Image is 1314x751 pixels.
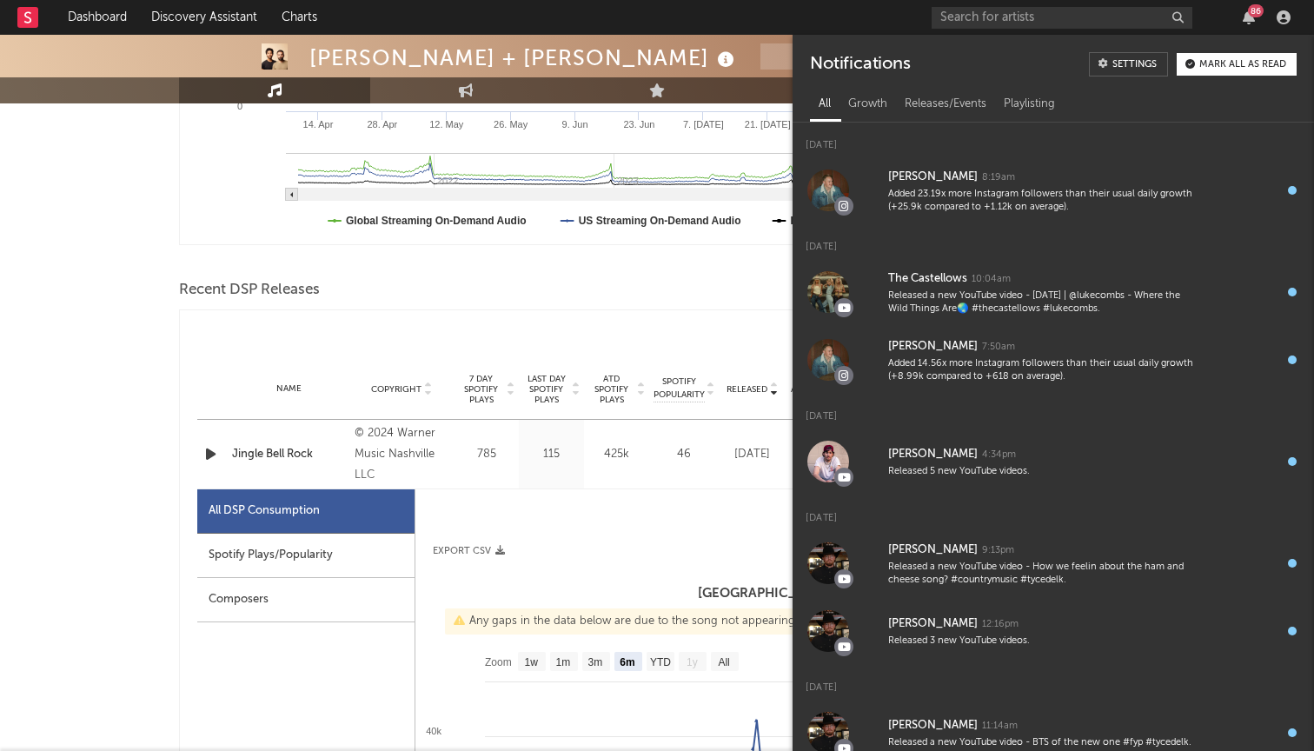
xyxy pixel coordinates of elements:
[888,269,967,289] div: The Castellows
[485,656,512,668] text: Zoom
[458,446,514,463] div: 785
[888,465,1194,478] div: Released 5 new YouTube videos.
[995,90,1064,119] div: Playlisting
[579,215,741,227] text: US Streaming On-Demand Audio
[620,656,634,668] text: 6m
[793,394,1314,428] div: [DATE]
[1177,53,1297,76] button: Mark all as read
[896,90,995,119] div: Releases/Events
[839,90,896,119] div: Growth
[888,444,978,465] div: [PERSON_NAME]
[355,423,449,486] div: © 2024 Warner Music Nashville LLC
[367,119,397,130] text: 28. Apr
[445,608,1105,635] div: Any gaps in the data below are due to the song not appearing on Luminate's daily chart(s) for tha...
[982,341,1015,354] div: 7:50am
[346,215,527,227] text: Global Streaming On-Demand Audio
[623,119,654,130] text: 23. Jun
[790,374,838,405] span: Global ATD Audio Streams
[888,561,1194,588] div: Released a new YouTube video - How we feelin about the ham and cheese song? #countrymusic #tycedelk.
[494,119,528,130] text: 26. May
[426,726,441,736] text: 40k
[888,357,1194,384] div: Added 14.56x more Instagram followers than their usual daily growth (+8.99k compared to +618 on a...
[888,289,1194,316] div: Released a new YouTube video - [DATE] | @lukecombs - Where the Wild Things Are🌏 #thecastellows #l...
[556,656,571,668] text: 1m
[982,720,1018,733] div: 11:14am
[654,375,705,402] span: Spotify Popularity
[793,156,1314,224] a: [PERSON_NAME]8:19amAdded 23.19x more Instagram followers than their usual daily growth (+25.9k co...
[718,656,729,668] text: All
[197,489,415,534] div: All DSP Consumption
[982,171,1015,184] div: 8:19am
[523,446,580,463] div: 115
[793,326,1314,394] a: [PERSON_NAME]7:50amAdded 14.56x more Instagram followers than their usual daily growth (+8.99k co...
[793,123,1314,156] div: [DATE]
[232,446,346,463] a: Jingle Bell Rock
[982,449,1016,462] div: 4:34pm
[793,665,1314,699] div: [DATE]
[982,544,1014,557] div: 9:13pm
[523,374,569,405] span: Last Day Spotify Plays
[793,597,1314,665] a: [PERSON_NAME]12:16pmReleased 3 new YouTube videos.
[209,501,320,522] div: All DSP Consumption
[888,715,978,736] div: [PERSON_NAME]
[309,43,739,72] div: [PERSON_NAME] + [PERSON_NAME]
[888,635,1194,648] div: Released 3 new YouTube videos.
[687,656,698,668] text: 1y
[727,384,767,395] span: Released
[588,374,634,405] span: ATD Spotify Plays
[793,495,1314,529] div: [DATE]
[745,119,791,130] text: 21. [DATE]
[888,167,978,188] div: [PERSON_NAME]
[1248,4,1264,17] div: 86
[810,52,910,76] div: Notifications
[1243,10,1255,24] button: 86
[888,614,978,635] div: [PERSON_NAME]
[197,534,415,578] div: Spotify Plays/Popularity
[588,656,603,668] text: 3m
[562,119,588,130] text: 9. Jun
[793,224,1314,258] div: [DATE]
[790,446,848,463] div: N/A
[303,119,334,130] text: 14. Apr
[760,43,869,70] button: Track
[415,583,1117,604] h3: [GEOGRAPHIC_DATA]
[179,280,320,301] span: Recent DSP Releases
[793,529,1314,597] a: [PERSON_NAME]9:13pmReleased a new YouTube video - How we feelin about the ham and cheese song? #c...
[932,7,1192,29] input: Search for artists
[1089,52,1168,76] a: Settings
[810,90,839,119] div: All
[888,540,978,561] div: [PERSON_NAME]
[525,656,539,668] text: 1w
[888,188,1194,215] div: Added 23.19x more Instagram followers than their usual daily growth (+25.9k compared to +1.12k on...
[793,258,1314,326] a: The Castellows10:04amReleased a new YouTube video - [DATE] | @lukecombs - Where the Wild Things A...
[683,119,724,130] text: 7. [DATE]
[458,374,504,405] span: 7 Day Spotify Plays
[588,446,645,463] div: 425k
[429,119,464,130] text: 12. May
[1112,60,1157,70] div: Settings
[1199,60,1286,70] div: Mark all as read
[433,546,505,556] button: Export CSV
[723,446,781,463] div: [DATE]
[888,336,978,357] div: [PERSON_NAME]
[654,446,714,463] div: 46
[197,578,415,622] div: Composers
[982,618,1019,631] div: 12:16pm
[371,384,421,395] span: Copyright
[972,273,1011,286] div: 10:04am
[237,101,242,111] text: 0
[888,736,1194,749] div: Released a new YouTube video - BTS of the new one #fyp #tycedelk.
[791,215,970,227] text: Ex-US Streaming On-Demand Audio
[793,428,1314,495] a: [PERSON_NAME]4:34pmReleased 5 new YouTube videos.
[232,382,346,395] div: Name
[650,656,671,668] text: YTD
